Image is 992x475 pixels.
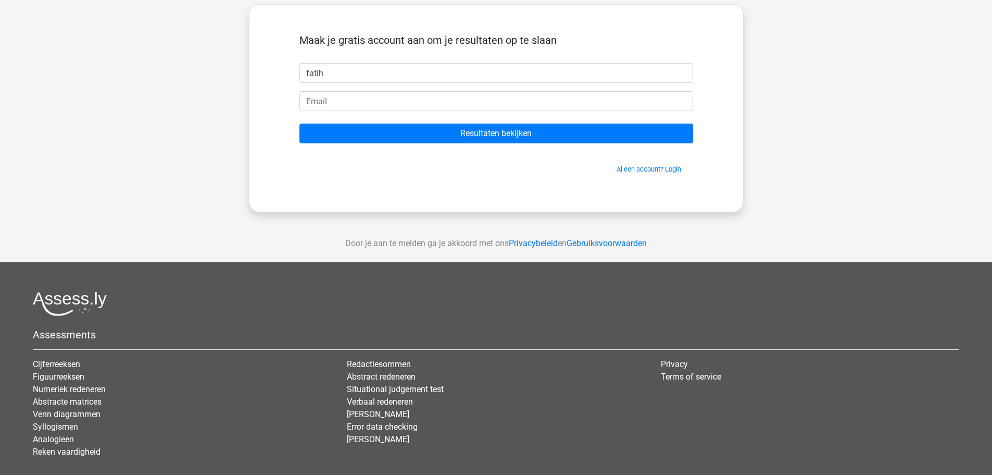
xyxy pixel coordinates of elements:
input: Email [299,91,693,111]
a: [PERSON_NAME] [347,409,409,419]
a: Syllogismen [33,422,78,432]
a: Situational judgement test [347,384,444,394]
a: Privacybeleid [509,238,558,248]
a: Analogieen [33,434,74,444]
a: Gebruiksvoorwaarden [567,238,647,248]
a: Privacy [661,359,688,369]
a: Abstracte matrices [33,397,102,407]
a: Abstract redeneren [347,372,416,382]
a: Venn diagrammen [33,409,101,419]
input: Resultaten bekijken [299,124,693,143]
a: Cijferreeksen [33,359,80,369]
h5: Assessments [33,328,959,341]
a: Reken vaardigheid [33,447,101,457]
a: Al een account? Login [617,165,681,173]
a: [PERSON_NAME] [347,434,409,444]
img: Assessly logo [33,291,107,316]
h5: Maak je gratis account aan om je resultaten op te slaan [299,34,693,46]
a: Figuurreeksen [33,372,84,382]
a: Verbaal redeneren [347,397,413,407]
a: Numeriek redeneren [33,384,106,394]
a: Terms of service [661,372,721,382]
a: Error data checking [347,422,418,432]
input: Voornaam [299,63,693,83]
a: Redactiesommen [347,359,411,369]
